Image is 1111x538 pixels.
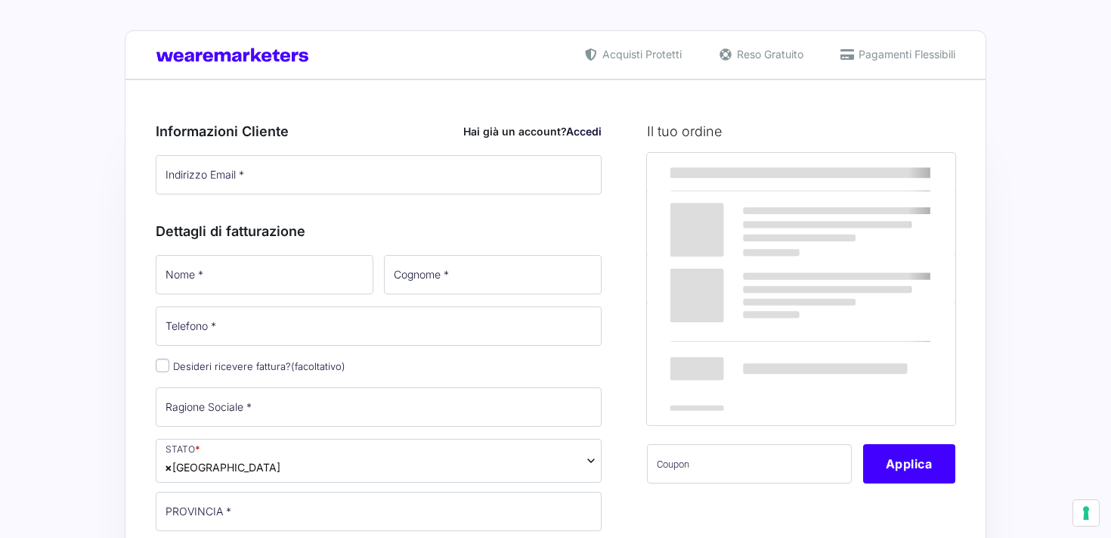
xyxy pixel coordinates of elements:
input: Cognome * [384,255,602,294]
th: Totale [647,303,825,424]
input: Coupon [647,444,852,484]
span: Pagamenti Flessibili [855,46,955,62]
th: Subtotale [824,153,955,192]
input: Indirizzo Email * [156,155,602,194]
div: Hai già un account? [463,123,602,139]
td: Marketers World 2025 - MW25 Ticket Standard [647,192,825,255]
a: Accedi [566,125,602,138]
span: Italia [165,459,280,475]
span: Reso Gratuito [733,46,803,62]
span: Acquisti Protetti [599,46,682,62]
input: Nome * [156,255,373,294]
input: Telefono * [156,306,602,346]
span: Italia [156,439,602,483]
input: Desideri ricevere fattura?(facoltativo) [156,359,169,372]
h3: Informazioni Cliente [156,121,602,141]
button: Le tue preferenze relative al consenso per le tecnologie di tracciamento [1073,500,1099,526]
th: Subtotale [647,255,825,303]
input: PROVINCIA * [156,492,602,531]
input: Ragione Sociale * [156,387,602,427]
h3: Il tuo ordine [647,121,955,141]
span: (facoltativo) [291,360,345,372]
h3: Dettagli di fatturazione [156,221,602,241]
span: × [165,459,172,475]
button: Applica [863,444,955,484]
label: Desideri ricevere fattura? [156,360,345,372]
th: Prodotto [647,153,825,192]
